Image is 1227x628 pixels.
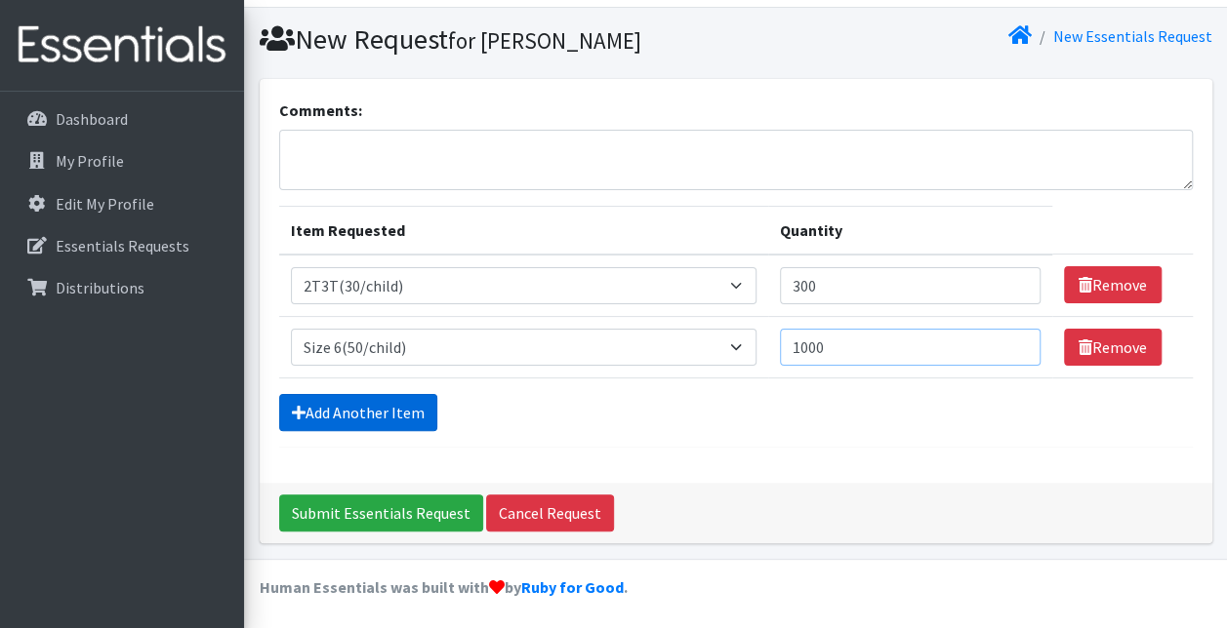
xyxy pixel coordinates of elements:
p: My Profile [56,151,124,171]
p: Distributions [56,278,144,297]
a: Ruby for Good [521,577,624,597]
a: Remove [1064,266,1162,303]
p: Essentials Requests [56,236,189,255]
input: Submit Essentials Request [279,494,483,531]
a: Distributions [8,268,236,307]
p: Dashboard [56,109,128,129]
h1: New Request [260,22,729,57]
a: My Profile [8,141,236,180]
a: Dashboard [8,99,236,138]
a: Add Another Item [279,394,437,431]
a: New Essentials Request [1053,26,1212,46]
a: Essentials Requests [8,226,236,265]
strong: Human Essentials was built with by . [260,577,628,597]
a: Edit My Profile [8,184,236,223]
th: Item Requested [279,206,769,255]
a: Remove [1064,329,1162,366]
p: Edit My Profile [56,194,154,214]
a: Cancel Request [486,494,614,531]
img: HumanEssentials [8,13,236,78]
small: for [PERSON_NAME] [448,26,641,55]
th: Quantity [768,206,1052,255]
label: Comments: [279,98,362,122]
